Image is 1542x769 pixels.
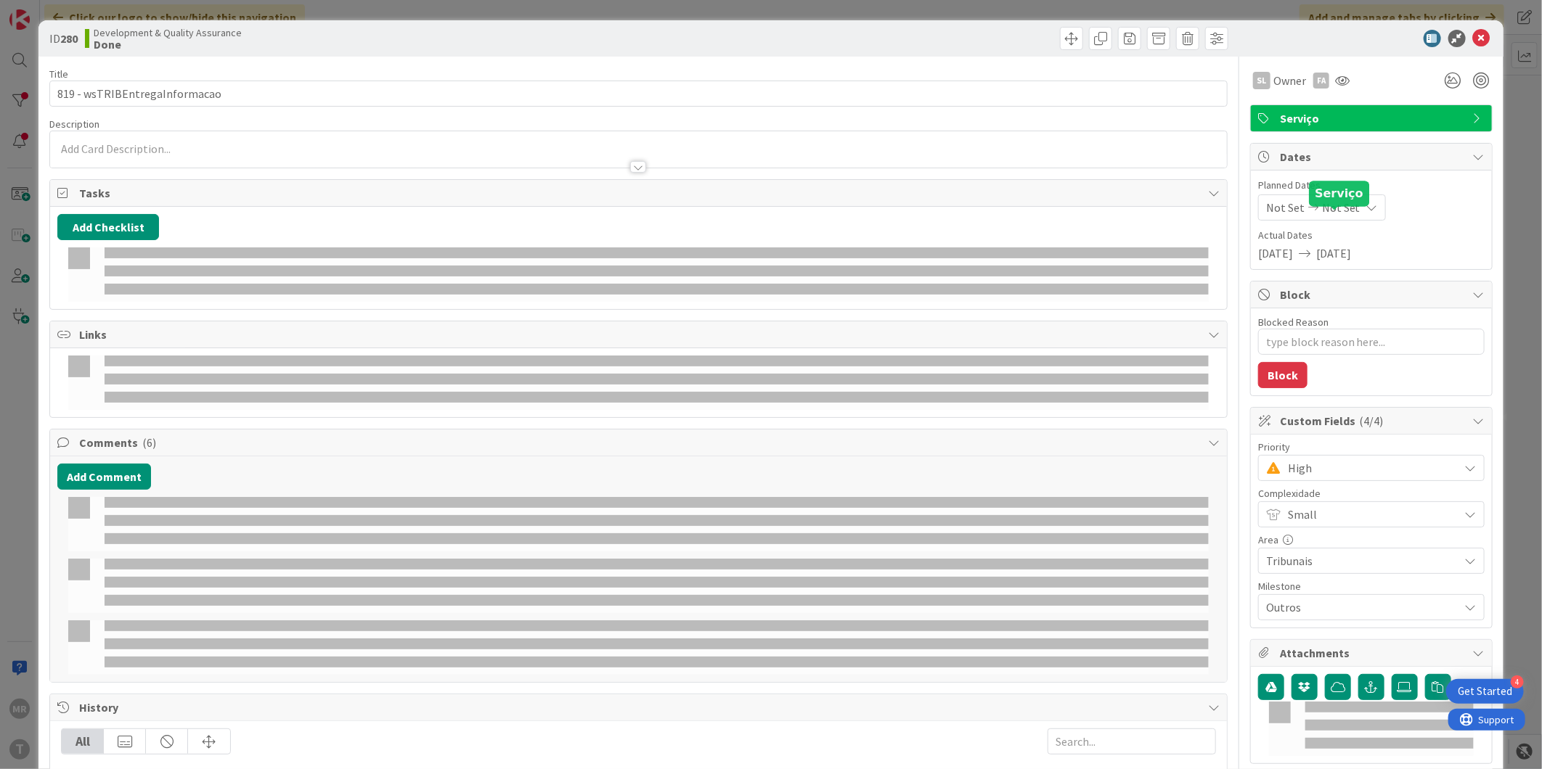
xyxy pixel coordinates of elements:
[1258,581,1485,591] div: Milestone
[1360,414,1384,428] span: ( 4/4 )
[57,214,159,240] button: Add Checklist
[1313,73,1329,89] div: FA
[94,27,242,38] span: Development & Quality Assurance
[94,38,242,50] b: Done
[1273,72,1306,89] span: Owner
[1266,551,1452,571] span: Tribunais
[60,31,78,46] b: 280
[1258,244,1293,262] span: [DATE]
[1266,199,1305,216] span: Not Set
[49,118,99,131] span: Description
[1258,535,1485,545] div: Area
[1288,458,1452,478] span: High
[1280,148,1466,165] span: Dates
[1511,675,1524,688] div: 4
[49,81,1228,107] input: type card name here...
[79,326,1201,343] span: Links
[1048,728,1216,754] input: Search...
[1280,110,1466,127] span: Serviço
[1258,442,1485,452] div: Priority
[1280,644,1466,662] span: Attachments
[1288,504,1452,525] span: Small
[142,435,156,450] span: ( 6 )
[1315,186,1363,200] h5: Serviço
[1258,316,1329,329] label: Blocked Reason
[79,699,1201,716] span: History
[1266,597,1452,617] span: Outros
[49,67,68,81] label: Title
[1280,412,1466,429] span: Custom Fields
[30,2,66,20] span: Support
[49,30,78,47] span: ID
[79,184,1201,202] span: Tasks
[1258,488,1485,498] div: Complexidade
[1253,72,1270,89] div: SL
[1258,178,1485,193] span: Planned Dates
[57,464,151,490] button: Add Comment
[79,434,1201,451] span: Comments
[1258,228,1485,243] span: Actual Dates
[1316,244,1351,262] span: [DATE]
[1322,199,1361,216] span: Not Set
[1446,679,1524,704] div: Open Get Started checklist, remaining modules: 4
[1280,286,1466,303] span: Block
[1458,684,1512,699] div: Get Started
[1258,362,1308,388] button: Block
[62,729,104,754] div: All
